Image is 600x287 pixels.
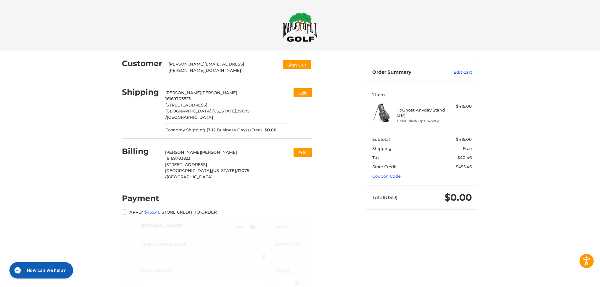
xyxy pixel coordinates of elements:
img: Maple Hill Golf [283,12,317,42]
span: [PERSON_NAME] [165,150,201,155]
span: [PERSON_NAME] [201,150,237,155]
button: Sign Out [282,60,312,70]
a: Edit Cart [440,69,472,76]
iframe: Gorgias live chat messenger [6,260,75,281]
span: Store Credit [372,164,397,169]
h2: Billing [122,146,159,156]
span: $0.00 [444,192,472,203]
li: Color Black Ops 14-Way [397,118,445,124]
span: [PERSON_NAME] [201,90,237,95]
h3: 1 Item [372,92,472,97]
span: Economy Shipping (7-12 Business Days) (Free) [165,127,262,133]
span: [US_STATE], [212,168,237,173]
span: [STREET_ADDRESS] [165,162,207,167]
span: Subtotal [372,137,390,142]
span: Free [463,146,472,151]
span: [GEOGRAPHIC_DATA], [165,108,212,113]
div: [PERSON_NAME][EMAIL_ADDRESS][PERSON_NAME][DOMAIN_NAME] [169,61,276,73]
h2: Payment [122,193,159,203]
button: Edit [294,148,312,157]
span: 37075 / [165,108,249,120]
span: Total (USD) [372,194,397,200]
span: $415.00 [456,137,472,142]
span: [US_STATE], [212,108,237,113]
span: -$455.46 [454,164,472,169]
span: Tax [372,155,380,160]
span: $40.46 [457,155,472,160]
span: 16169703823 [165,156,190,161]
span: [PERSON_NAME] [165,90,201,95]
span: Shipping [372,146,391,151]
div: $415.00 [447,103,472,110]
span: [GEOGRAPHIC_DATA] [167,174,213,179]
a: Coupon Code [372,174,401,179]
span: [GEOGRAPHIC_DATA], [165,168,212,173]
a: $455.46 [144,210,160,215]
h2: Customer [122,59,162,68]
span: [STREET_ADDRESS] [165,102,207,107]
button: Edit [294,88,312,97]
h3: Order Summary [372,69,440,76]
span: 16169703823 [165,96,191,101]
span: 37075 / [165,168,249,179]
span: $0.00 [262,127,277,133]
span: [GEOGRAPHIC_DATA] [167,115,213,120]
h4: 1 x Ghost Anyday Stand Bag [397,107,445,118]
h2: Shipping [122,87,159,97]
label: Apply store credit to order [122,210,312,215]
